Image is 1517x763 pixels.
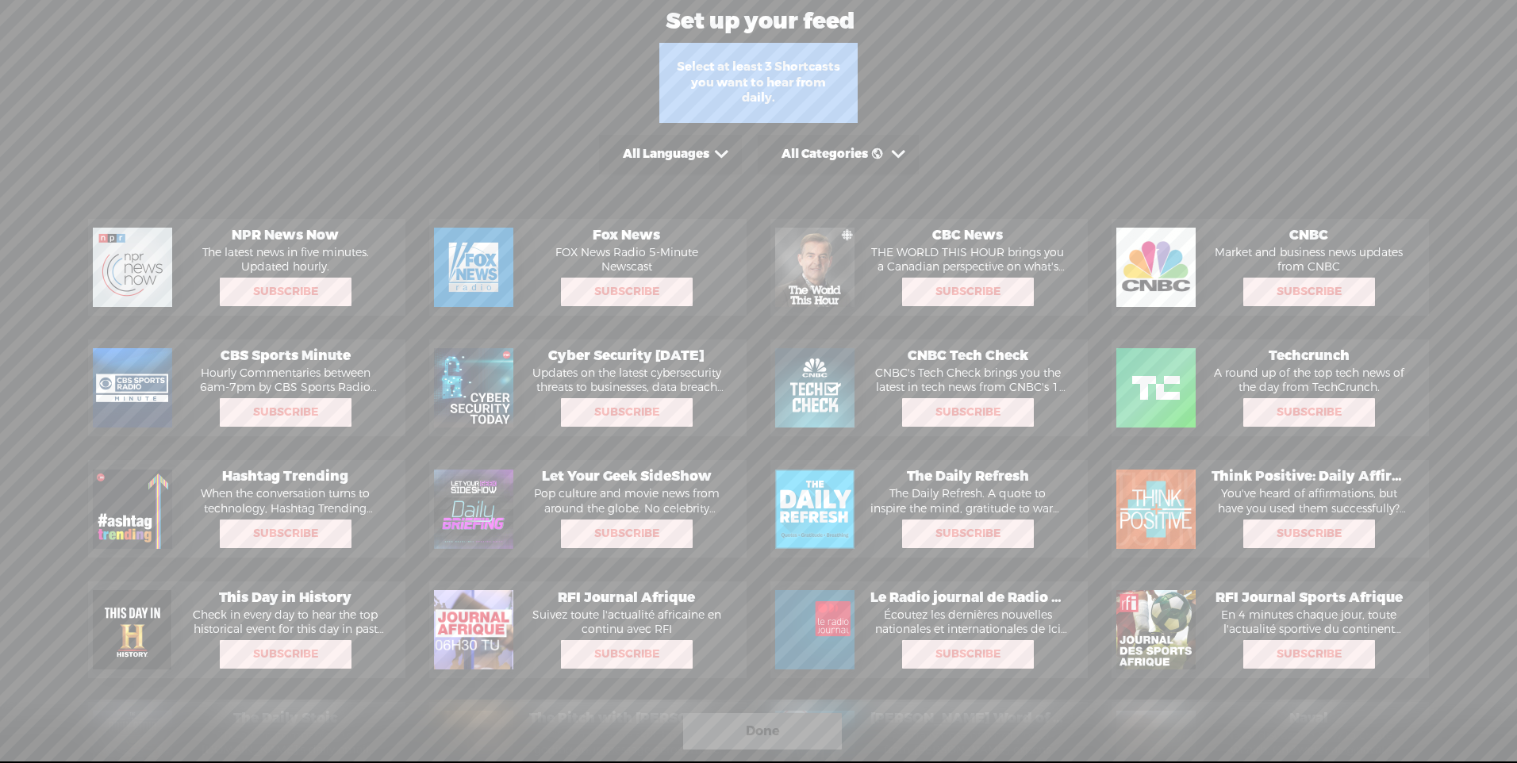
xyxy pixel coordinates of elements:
span: Subscribe [563,642,691,667]
span: Think Positive: Daily Affirmations [1204,468,1414,485]
span: RFI Journal Sports Afrique [1204,589,1414,607]
p: Market and business news updates from CNBC [1204,246,1414,274]
span: Subscribe [1245,642,1373,667]
span: Subscribe [563,521,691,546]
p: Suivez toute l'actualité africaine en continu avec RFI [521,608,732,637]
span: The Daily Refresh [862,468,1073,485]
p: Pop culture and movie news from around the globe. No celebrity gossip here, just the most importa... [521,487,732,516]
p: CNBC's Tech Check brings you the latest in tech news from CNBC's 1 Market in the heart of [GEOGRA... [862,366,1073,395]
span: Subscribe [904,521,1032,546]
p: A round up of the top tech news of the day from TechCrunch. [1204,366,1414,395]
div: Select at least 3 Shortcasts you want to hear from daily. [659,43,858,123]
img: http%3A%2F%2Fres.cloudinary.com%2Ftrebble-fm%2Fimage%2Fupload%2Fv1542838297%2Fcom.trebble.trebble... [93,228,172,307]
span: Subscribe [1245,521,1373,546]
img: http%3A%2F%2Fres.cloudinary.com%2Ftrebble-fm%2Fimage%2Fupload%2Fv1580769991%2Fcom.trebble.trebble... [93,590,172,669]
span: CNBC Tech Check [862,347,1073,365]
span: Subscribe [221,279,350,305]
img: http%3A%2F%2Fres.cloudinary.com%2Ftrebble-fm%2Fimage%2Fupload%2Fv1543533050%2Fcom.trebble.trebble... [93,348,172,428]
img: http%3A%2F%2Fres.cloudinary.com%2Ftrebble-fm%2Fimage%2Fupload%2Fv1543790162%2Fcom.trebble.trebble... [1116,590,1196,669]
img: http%3A%2F%2Fres.cloudinary.com%2Ftrebble-fm%2Fimage%2Fupload%2Fv1552586185%2Fcom.trebble.trebble... [1116,348,1196,428]
p: THE WORLD THIS HOUR brings you a Canadian perspective on what's happening here, and around the wo... [862,246,1073,274]
p: Hourly Commentaries between 6am-7pm by CBS Sports Radio talent [180,366,390,395]
span: This Day in History [180,589,390,607]
p: The Daily Refresh. A quote to inspire the mind, gratitude to warm the soul, and guided breathing ... [862,487,1073,516]
span: Cyber Security [DATE] [521,347,732,365]
span: Subscribe [1245,400,1373,425]
img: http%3A%2F%2Fres.cloudinary.com%2Ftrebble-fm%2Fimage%2Fupload%2Fv1554661029%2Fcom.trebble.trebble... [434,470,513,549]
img: http%3A%2F%2Fres.cloudinary.com%2Ftrebble-fm%2Fimage%2Fupload%2Fv1543595605%2Fcom.trebble.trebble... [93,470,172,549]
span: CNBC [1204,227,1414,244]
span: Subscribe [563,279,691,305]
span: Techcrunch [1204,347,1414,365]
img: http%3A%2F%2Fres.cloudinary.com%2Ftrebble-fm%2Fimage%2Fupload%2Fv1611680116%2Fcom.trebble.trebble... [1116,228,1196,307]
div: Set up your feed [1,2,1477,41]
span: Let Your Geek SideShow [521,468,732,485]
img: http%3A%2F%2Fres.cloudinary.com%2Ftrebble-fm%2Fimage%2Fupload%2Fv1542841377%2Fcom.trebble.trebble... [775,228,855,307]
span: Done [746,719,780,744]
span: Subscribe [563,400,691,425]
p: You've heard of affirmations, but have you used them successfully? Join me daily and I'll guide y... [1204,487,1414,516]
span: Subscribe [221,642,350,667]
span: Hashtag Trending [180,468,390,485]
img: http%3A%2F%2Fres.cloudinary.com%2Ftrebble-fm%2Fimage%2Fupload%2Fv1559462339%2Fcom.trebble.trebble... [775,348,855,428]
span: Subscribe [221,400,350,425]
p: FOX News Radio 5-Minute Newscast [521,246,732,274]
span: NPR News Now [180,227,390,244]
p: The latest news in five minutes. Updated hourly. [180,246,390,274]
img: http%3A%2F%2Fres.cloudinary.com%2Ftrebble-fm%2Fimage%2Fupload%2Fv1559457251%2Fcom.trebble.trebble... [1116,470,1196,549]
img: http%3A%2F%2Fres.cloudinary.com%2Ftrebble-fm%2Fimage%2Fupload%2Fv1543775769%2Fcom.trebble.trebble... [434,348,513,428]
img: http%3A%2F%2Fres.cloudinary.com%2Ftrebble-fm%2Fimage%2Fupload%2Fv1543789834%2Fcom.trebble.trebble... [434,590,513,669]
p: En 4 minutes chaque jour, toute l'actualité sportive du continent africain et des sportifs [DEMOG... [1204,608,1414,637]
span: CBS Sports Minute [180,347,390,365]
span: Subscribe [1245,279,1373,305]
p: When the conversation turns to technology, Hashtag Trending makes sure you’re in the know. We rev... [180,487,390,516]
span: Subscribe [904,400,1032,425]
span: Le Radio journal de Radio Canada [862,589,1073,607]
p: Check in every day to hear the top historical event for this day in past years. [180,608,390,637]
span: Subscribe [221,521,350,546]
span: Fox News [521,227,732,244]
div: All Languages [623,147,709,163]
img: http%3A%2F%2Fres.cloudinary.com%2Ftrebble-fm%2Fimage%2Fupload%2Fv1542839103%2Fcom.trebble.trebble... [434,228,513,307]
div: All Categories [782,147,886,163]
span: CBC News [862,227,1073,244]
span: Subscribe [904,279,1032,305]
p: Updates on the latest cybersecurity threats to businesses, data breach disclosures, and how you c... [521,366,732,395]
span: RFI Journal Afrique [521,589,732,607]
img: http%3A%2F%2Fres.cloudinary.com%2Ftrebble-fm%2Fimage%2Fupload%2Fv1530228332%2Fcom.trebble.trebble... [775,470,855,549]
img: http%3A%2F%2Fres.cloudinary.com%2Ftrebble-fm%2Fimage%2Fupload%2Fv1543783444%2Fcom.trebble.trebble... [775,590,855,669]
span: Subscribe [904,642,1032,667]
p: Écoutez les dernières nouvelles nationales et internationales de Ici Radio-Canada Première. [862,608,1073,637]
